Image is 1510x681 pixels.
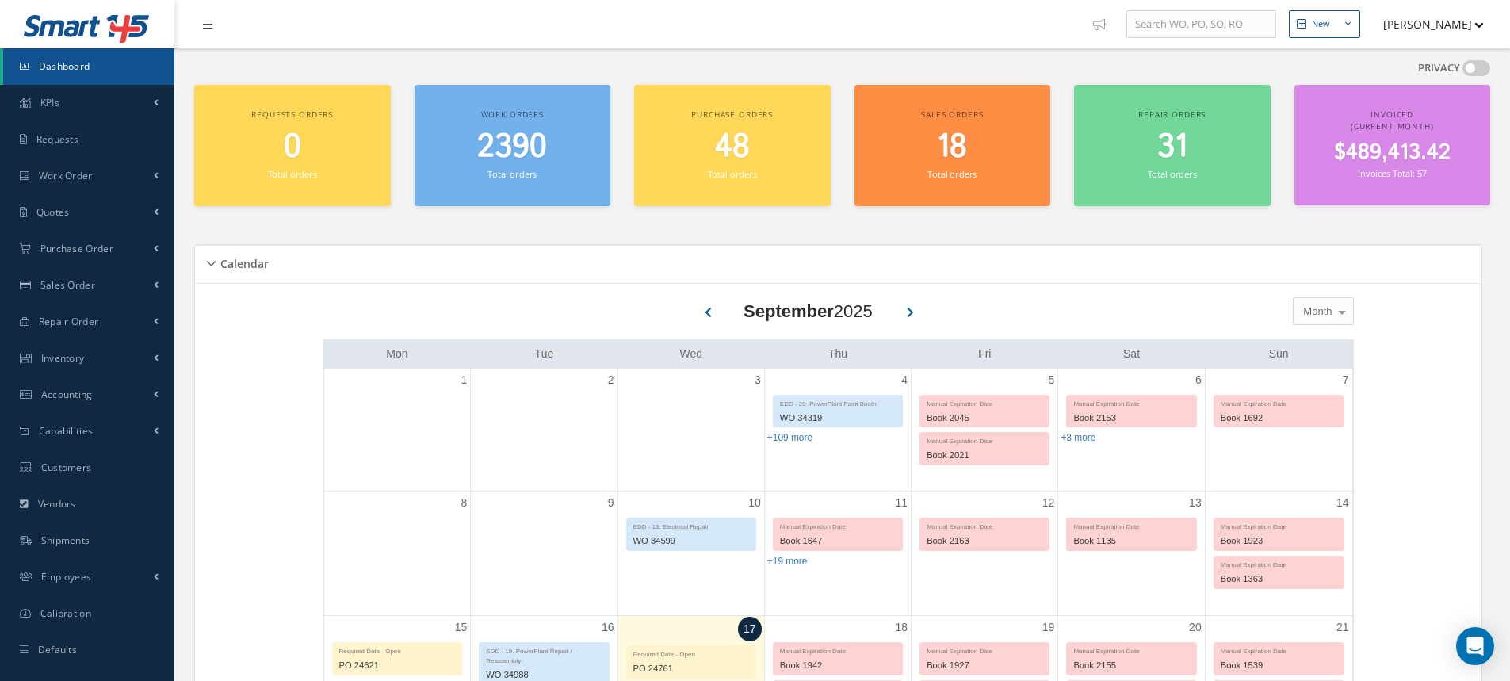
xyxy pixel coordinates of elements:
[1351,121,1434,132] span: (Current Month)
[1214,518,1344,532] div: Manual Expiration Date
[708,168,757,180] small: Total orders
[1138,109,1206,120] span: Repair orders
[1214,570,1344,588] div: Book 1363
[39,169,93,182] span: Work Order
[1067,532,1195,550] div: Book 1135
[36,205,70,219] span: Quotes
[1148,168,1197,180] small: Total orders
[532,344,557,364] a: Tuesday
[41,534,90,547] span: Shipments
[937,124,967,170] span: 18
[920,532,1049,550] div: Book 2163
[745,492,764,515] a: September 10, 2025
[1358,167,1426,179] small: Invoices Total: 57
[1046,369,1058,392] a: September 5, 2025
[41,570,92,583] span: Employees
[471,491,617,616] td: September 9, 2025
[893,616,912,639] a: September 18, 2025
[751,369,764,392] a: September 3, 2025
[617,491,764,616] td: September 10, 2025
[36,132,78,146] span: Requests
[40,278,95,292] span: Sales Order
[920,643,1049,656] div: Manual Expiration Date
[1214,409,1344,427] div: Book 1692
[1214,656,1344,675] div: Book 1539
[194,85,391,206] a: Requests orders 0 Total orders
[40,96,59,109] span: KPIs
[605,492,617,515] a: September 9, 2025
[268,168,317,180] small: Total orders
[920,396,1049,409] div: Manual Expiration Date
[1120,344,1143,364] a: Saturday
[480,643,608,666] div: EDD - 19. PowerPlant Repair / Reassembly
[1039,492,1058,515] a: September 12, 2025
[774,396,902,409] div: EDD - 20. PowerPlant Paint Booth
[920,409,1049,427] div: Book 2045
[634,85,831,206] a: Purchase orders 48 Total orders
[1289,10,1360,38] button: New
[1299,304,1332,319] span: Month
[40,242,113,255] span: Purchase Order
[1266,344,1292,364] a: Sunday
[41,461,92,474] span: Customers
[1126,10,1276,39] input: Search WO, PO, SO, RO
[39,424,94,438] span: Capabilities
[774,532,902,550] div: Book 1647
[715,124,750,170] span: 48
[691,109,773,120] span: Purchase orders
[744,298,873,324] div: 2025
[1186,492,1205,515] a: September 13, 2025
[216,252,269,271] h5: Calendar
[3,48,174,85] a: Dashboard
[676,344,705,364] a: Wednesday
[774,409,902,427] div: WO 34319
[1214,643,1344,656] div: Manual Expiration Date
[1058,491,1205,616] td: September 13, 2025
[920,433,1049,446] div: Manual Expiration Date
[598,616,617,639] a: September 16, 2025
[927,168,977,180] small: Total orders
[415,85,611,206] a: Work orders 2390 Total orders
[284,124,301,170] span: 0
[921,109,983,120] span: Sales orders
[1456,627,1494,665] div: Open Intercom Messenger
[1067,396,1195,409] div: Manual Expiration Date
[452,616,471,639] a: September 15, 2025
[774,518,902,532] div: Manual Expiration Date
[825,344,851,364] a: Thursday
[1340,369,1352,392] a: September 7, 2025
[627,646,755,660] div: Required Date - Open
[38,643,77,656] span: Defaults
[40,606,91,620] span: Calibration
[1214,532,1344,550] div: Book 1923
[1214,396,1344,409] div: Manual Expiration Date
[617,369,764,492] td: September 3, 2025
[383,344,411,364] a: Monday
[1205,491,1351,616] td: September 14, 2025
[1214,557,1344,570] div: Manual Expiration Date
[767,556,808,567] a: Show 19 more events
[471,369,617,492] td: September 2, 2025
[1067,409,1195,427] div: Book 2153
[251,109,333,120] span: Requests orders
[1039,616,1058,639] a: September 19, 2025
[738,617,762,641] a: September 17, 2025
[1067,518,1195,532] div: Manual Expiration Date
[764,491,911,616] td: September 11, 2025
[1067,656,1195,675] div: Book 2155
[627,518,755,532] div: EDD - 13. Electrical Repair
[774,656,902,675] div: Book 1942
[1333,492,1352,515] a: September 14, 2025
[1192,369,1205,392] a: September 6, 2025
[605,369,617,392] a: September 2, 2025
[893,492,912,515] a: September 11, 2025
[1334,137,1451,168] span: $489,413.42
[487,168,537,180] small: Total orders
[324,369,471,492] td: September 1, 2025
[333,656,462,675] div: PO 24621
[457,369,470,392] a: September 1, 2025
[457,492,470,515] a: September 8, 2025
[912,369,1058,492] td: September 5, 2025
[1418,60,1460,76] label: PRIVACY
[774,643,902,656] div: Manual Expiration Date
